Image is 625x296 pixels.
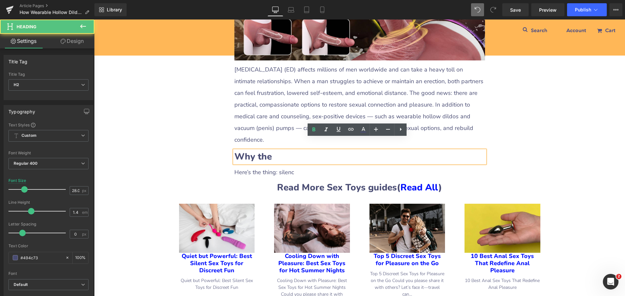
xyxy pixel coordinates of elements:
span: Preview [539,6,557,13]
a: Laptop [283,3,299,16]
div: Title Tag [8,72,89,77]
button: Publish [567,3,607,16]
span: Library [107,7,122,13]
a: Preview [531,3,564,16]
span: px [82,232,88,236]
div: Cooling Down with Pleasure: Best Sex Toys for Hot Summer Nights Could you please share it with ot... [180,258,256,285]
div: 10 Best Anal Sex Toys That Redefine Anal Pleasure [370,258,446,271]
div: Text Color [8,244,89,248]
a: 10 Best Anal Sex Toys That Redefine Anal Pleasure [370,233,446,254]
span: How Wearable Hollow Dildos and Penis Pumps Can Help Men with ED [20,10,82,15]
div: Here’s the thing: silenc [140,147,391,159]
div: Font [8,271,89,276]
a: New Library [94,3,127,16]
a: Cooling Down with Pleasure: Best Sex Toys for Hot Summer Nights [180,233,256,254]
a: Article Pages [20,3,94,8]
div: Text Styles [8,122,89,127]
div: Letter Spacing [8,222,89,226]
strong: Read More Sex Toys guides( ) [183,162,348,174]
button: More [609,3,622,16]
button: Undo [471,3,484,16]
span: px [82,188,88,193]
img: Cooling Down with Pleasure: Best Sex Toys for Hot Summer Nights [180,184,256,233]
b: H2 [14,82,19,87]
a: Mobile [314,3,330,16]
button: Redo [487,3,500,16]
a: Design [49,34,96,48]
a: Tablet [299,3,314,16]
b: Regular 400 [14,161,38,166]
div: Font Weight [8,151,89,155]
img: 10 Best Anal Sex Toys That Redefine Anal Pleasure [370,184,446,233]
b: Why the [140,131,178,143]
div: Font Size [8,178,26,183]
a: Quiet but Powerful: Best Silent Sex Toys for Discreet Fun [85,233,161,254]
a: Desktop [268,3,283,16]
img: Quiet but Powerful: Best Silent Sex Toys for Discreet Fun [85,184,161,233]
a: Read All [306,162,344,174]
iframe: Intercom live chat [603,274,618,290]
span: em [82,210,88,214]
img: Top 5 Discreet Sex Toys for Pleasure on the Go [275,184,351,233]
span: Save [510,6,521,13]
span: Publish [575,7,591,12]
input: Color [21,254,62,261]
div: Quiet but Powerful: Best Silent Sex Toys for Discreet Fun [85,258,161,271]
span: 2 [616,274,621,279]
div: Title Tag [8,55,28,64]
i: Default [14,282,28,288]
div: Typography [8,105,35,114]
b: Custom [21,133,36,138]
div: Top 5 Discreet Sex Toys for Pleasure on the Go Could you please share it with others? Let’s face ... [275,251,351,278]
p: [MEDICAL_DATA] (ED) affects millions of men worldwide and can take a heavy toll on intimate relat... [140,44,391,126]
div: Line Height [8,200,89,205]
a: Top 5 Discreet Sex Toys for Pleasure on the Go [275,233,351,247]
span: Heading [17,24,36,29]
div: % [73,252,88,264]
